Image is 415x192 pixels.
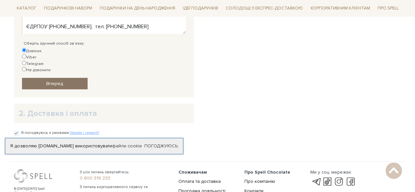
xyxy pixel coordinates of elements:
span: Вперед [46,81,63,86]
a: Солодощі з експрес-доставкою [223,3,305,14]
h2: 2. Доставка і оплата [19,108,189,118]
a: Про компанію [244,179,275,184]
input: Telegram [22,61,26,65]
a: facebook [345,178,356,186]
textarea: Ми з вами співпрацюємо по договору. Прохання виставити рахунок на оплату реквізити: Товариство з ... [22,14,186,34]
a: instagram [333,178,344,186]
span: Подарункові набори [41,3,95,13]
input: Дзвінок [22,48,26,52]
label: Оберіть зручний спосіб зв`язку: [24,41,85,47]
span: Про Spell Chocolate [244,169,290,175]
label: Viber [22,54,36,60]
div: Ми у соц. мережах: [310,169,356,175]
input: Не дзвонити [22,67,26,71]
a: файли cookie [112,143,142,149]
a: Оплата та доставка [178,179,221,184]
a: telegram [310,178,321,186]
a: 0 800 319 233 [80,175,171,181]
a: Умови і гарантії [70,130,99,135]
span: Каталог [14,3,39,13]
span: З усіх питань звертайтесь: [80,169,171,175]
label: Не дзвонити [22,67,51,73]
span: Подарунки на День народження [97,3,178,13]
span: Про Spell [375,3,401,13]
label: Я погоджуюсь з умовами: [21,130,99,136]
input: Viber [22,54,26,58]
a: Погоджуюсь [144,143,178,149]
a: tik-tok [322,178,333,186]
span: Споживачам [178,169,207,175]
span: Ідеї подарунків [180,3,221,13]
label: Дзвінок [22,48,41,54]
a: Корпоративним клієнтам [308,3,372,14]
label: Telegram [22,61,44,67]
div: Я дозволяю [DOMAIN_NAME] використовувати [5,143,183,149]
